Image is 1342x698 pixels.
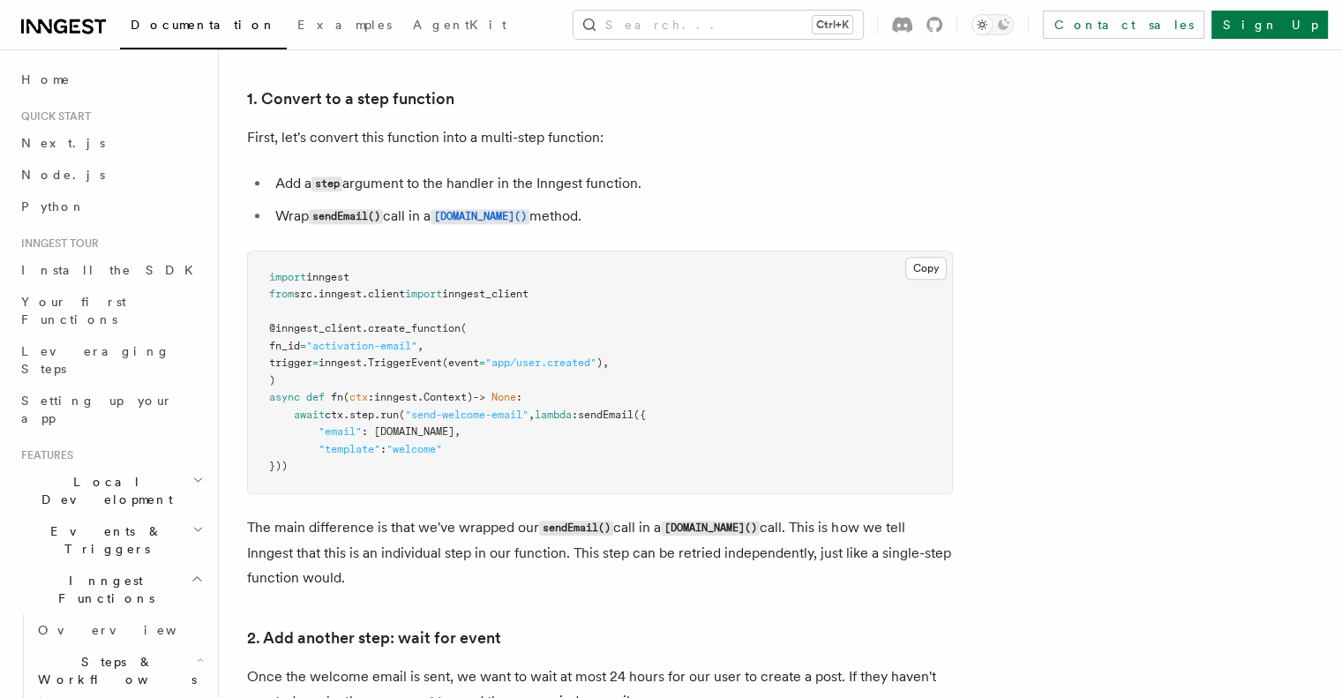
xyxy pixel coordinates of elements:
span: : [DOMAIN_NAME], [362,425,461,438]
span: fn_id [269,340,300,352]
span: Events & Triggers [14,522,192,558]
span: inngest_client [442,288,529,300]
span: Features [14,448,73,462]
span: inngest [374,391,417,403]
span: : [368,391,374,403]
span: src [294,288,312,300]
a: AgentKit [402,5,517,48]
p: First, let's convert this function into a multi-step function: [247,125,953,150]
span: ( [461,322,467,334]
span: . [312,288,319,300]
span: create_function [368,322,461,334]
button: Events & Triggers [14,515,207,565]
span: run [380,409,399,421]
span: None [491,391,516,403]
span: trigger [269,357,312,369]
span: Inngest Functions [14,572,191,607]
span: lambda [535,409,572,421]
span: TriggerEvent [368,357,442,369]
span: "welcome" [386,443,442,455]
a: 2. Add another step: wait for event [247,626,501,650]
button: Toggle dark mode [971,14,1014,35]
a: [DOMAIN_NAME]() [431,207,529,224]
a: 1. Convert to a step function [247,86,454,111]
span: Leveraging Steps [21,344,170,376]
span: , [417,340,424,352]
span: import [405,288,442,300]
button: Local Development [14,466,207,515]
span: . [362,322,368,334]
a: Python [14,191,207,222]
span: : [572,409,578,421]
span: Steps & Workflows [31,653,197,688]
span: ({ [634,409,646,421]
span: ), [596,357,609,369]
span: : [380,443,386,455]
span: Overview [38,623,220,637]
span: = [479,357,485,369]
span: "email" [319,425,362,438]
span: Node.js [21,168,105,182]
span: Documentation [131,18,276,32]
span: })) [269,460,288,472]
span: ctx [325,409,343,421]
span: . [343,409,349,421]
a: Setting up your app [14,385,207,434]
span: Examples [297,18,392,32]
code: sendEmail() [309,209,383,224]
button: Inngest Functions [14,565,207,614]
li: Add a argument to the handler in the Inngest function. [270,171,953,197]
kbd: Ctrl+K [813,16,852,34]
span: ctx [349,391,368,403]
span: . [417,391,424,403]
span: . [374,409,380,421]
span: -> [473,391,485,403]
code: step [311,176,342,191]
span: sendEmail [578,409,634,421]
span: @inngest_client [269,322,362,334]
a: Documentation [120,5,287,49]
a: Next.js [14,127,207,159]
span: Your first Functions [21,295,126,326]
button: Search...Ctrl+K [574,11,863,39]
button: Copy [905,257,947,280]
li: Wrap call in a method. [270,204,953,229]
button: Steps & Workflows [31,646,207,695]
span: inngest. [319,357,368,369]
a: Overview [31,614,207,646]
span: Local Development [14,473,192,508]
a: Leveraging Steps [14,335,207,385]
span: "activation-email" [306,340,417,352]
a: Examples [287,5,402,48]
span: "app/user.created" [485,357,596,369]
a: Node.js [14,159,207,191]
a: Your first Functions [14,286,207,335]
span: ( [399,409,405,421]
span: client [368,288,405,300]
span: (event [442,357,479,369]
a: Contact sales [1043,11,1204,39]
span: Quick start [14,109,91,124]
span: Setting up your app [21,394,173,425]
p: The main difference is that we've wrapped our call in a call. This is how we tell Inngest that th... [247,515,953,590]
code: [DOMAIN_NAME]() [661,521,760,536]
span: from [269,288,294,300]
code: sendEmail() [539,521,613,536]
span: def [306,391,325,403]
span: ( [343,391,349,403]
span: Next.js [21,136,105,150]
span: "send-welcome-email" [405,409,529,421]
span: inngest [319,288,362,300]
span: . [362,288,368,300]
span: Install the SDK [21,263,204,277]
span: async [269,391,300,403]
span: Inngest tour [14,236,99,251]
span: await [294,409,325,421]
span: Context) [424,391,473,403]
span: fn [331,391,343,403]
span: ) [269,374,275,387]
span: "template" [319,443,380,455]
a: Sign Up [1211,11,1328,39]
span: inngest [306,271,349,283]
span: = [312,357,319,369]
